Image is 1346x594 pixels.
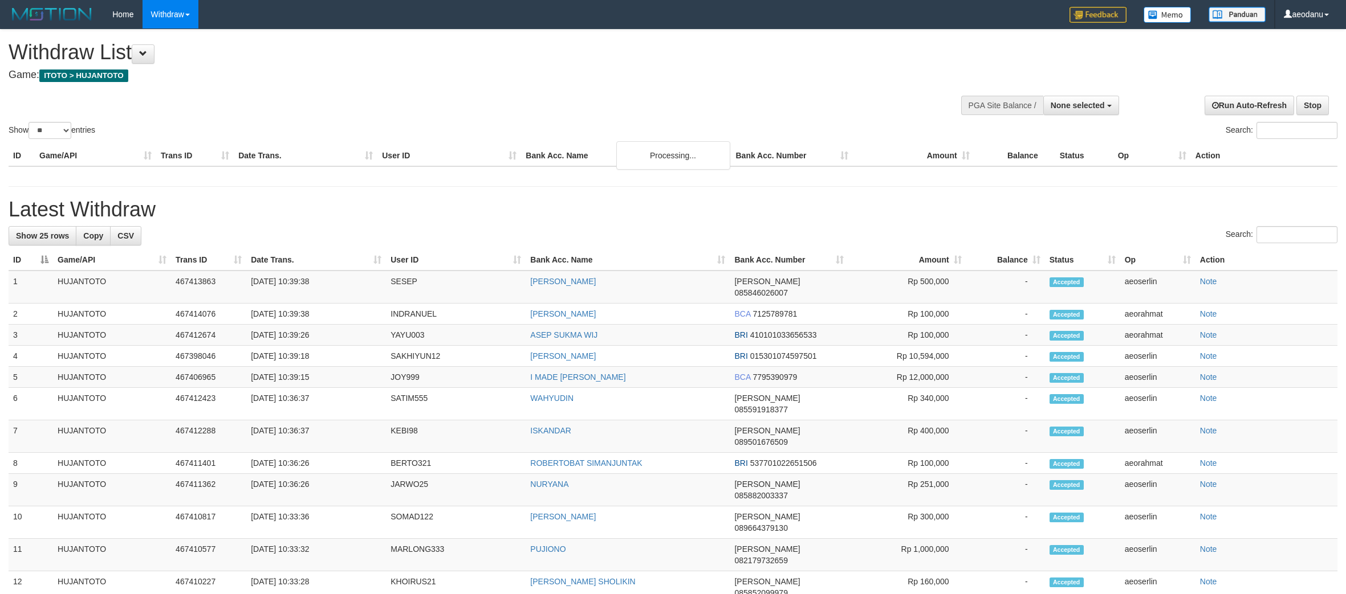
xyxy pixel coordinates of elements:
[734,394,800,403] span: [PERSON_NAME]
[1195,249,1337,271] th: Action
[1200,277,1217,286] a: Note
[750,330,817,339] span: Copy 410101033656533 to clipboard
[734,544,800,554] span: [PERSON_NAME]
[1200,458,1217,468] a: Note
[1113,145,1191,166] th: Op
[1144,7,1192,23] img: Button%20Memo.svg
[53,325,171,346] td: HUJANTOTO
[386,325,526,346] td: YAYU003
[386,271,526,304] td: SESEP
[53,506,171,539] td: HUJANTOTO
[83,231,103,240] span: Copy
[1200,544,1217,554] a: Note
[1050,394,1084,404] span: Accepted
[9,506,53,539] td: 10
[16,231,69,240] span: Show 25 rows
[246,249,386,271] th: Date Trans.: activate to sort column ascending
[386,388,526,420] td: SATIM555
[530,351,596,361] a: [PERSON_NAME]
[9,271,53,304] td: 1
[386,453,526,474] td: BERTO321
[734,309,750,318] span: BCA
[386,420,526,453] td: KEBI98
[1226,122,1337,139] label: Search:
[966,304,1045,325] td: -
[1209,7,1266,22] img: panduan.png
[1120,420,1195,453] td: aeoserlin
[1055,145,1113,166] th: Status
[171,271,246,304] td: 467413863
[171,325,246,346] td: 467412674
[53,249,171,271] th: Game/API: activate to sort column ascending
[1120,474,1195,506] td: aeoserlin
[1191,145,1337,166] th: Action
[1070,7,1127,23] img: Feedback.jpg
[53,367,171,388] td: HUJANTOTO
[110,226,141,245] a: CSV
[9,198,1337,221] h1: Latest Withdraw
[1200,330,1217,339] a: Note
[246,271,386,304] td: [DATE] 10:39:38
[1120,367,1195,388] td: aeoserlin
[9,388,53,420] td: 6
[1050,352,1084,362] span: Accepted
[1200,512,1217,521] a: Note
[1120,346,1195,367] td: aeoserlin
[1256,122,1337,139] input: Search:
[53,388,171,420] td: HUJANTOTO
[1050,545,1084,555] span: Accepted
[9,474,53,506] td: 9
[530,277,596,286] a: [PERSON_NAME]
[171,453,246,474] td: 467411401
[966,506,1045,539] td: -
[521,145,731,166] th: Bank Acc. Name
[1120,249,1195,271] th: Op: activate to sort column ascending
[9,453,53,474] td: 8
[530,394,574,403] a: WAHYUDIN
[171,367,246,388] td: 467406965
[76,226,111,245] a: Copy
[616,141,730,170] div: Processing...
[53,420,171,453] td: HUJANTOTO
[848,539,966,571] td: Rp 1,000,000
[1200,394,1217,403] a: Note
[750,458,817,468] span: Copy 537701022651506 to clipboard
[377,145,521,166] th: User ID
[734,288,787,297] span: Copy 085846026007 to clipboard
[1050,373,1084,383] span: Accepted
[246,539,386,571] td: [DATE] 10:33:32
[848,304,966,325] td: Rp 100,000
[1200,577,1217,586] a: Note
[848,325,966,346] td: Rp 100,000
[35,145,156,166] th: Game/API
[29,122,71,139] select: Showentries
[1050,331,1084,341] span: Accepted
[848,453,966,474] td: Rp 100,000
[246,367,386,388] td: [DATE] 10:39:15
[530,480,568,489] a: NURYANA
[9,69,886,81] h4: Game:
[234,145,377,166] th: Date Trans.
[9,420,53,453] td: 7
[246,453,386,474] td: [DATE] 10:36:26
[1120,453,1195,474] td: aeorahmat
[1226,226,1337,243] label: Search:
[9,41,886,64] h1: Withdraw List
[171,539,246,571] td: 467410577
[9,145,35,166] th: ID
[1120,388,1195,420] td: aeoserlin
[1200,309,1217,318] a: Note
[848,420,966,453] td: Rp 400,000
[966,367,1045,388] td: -
[734,277,800,286] span: [PERSON_NAME]
[853,145,974,166] th: Amount
[386,539,526,571] td: MARLONG333
[9,122,95,139] label: Show entries
[734,372,750,382] span: BCA
[530,577,635,586] a: [PERSON_NAME] SHOLIKIN
[734,426,800,435] span: [PERSON_NAME]
[530,372,625,382] a: I MADE [PERSON_NAME]
[1200,480,1217,489] a: Note
[966,474,1045,506] td: -
[39,69,128,82] span: ITOTO > HUJANTOTO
